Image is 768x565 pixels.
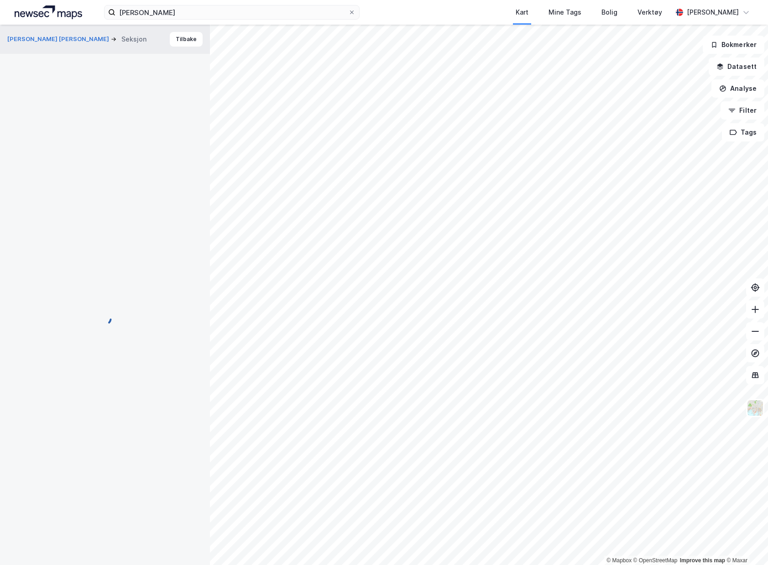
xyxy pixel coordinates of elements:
[7,35,111,44] button: [PERSON_NAME] [PERSON_NAME]
[121,34,146,45] div: Seksjon
[722,123,764,141] button: Tags
[15,5,82,19] img: logo.a4113a55bc3d86da70a041830d287a7e.svg
[637,7,662,18] div: Verktøy
[703,36,764,54] button: Bokmerker
[680,557,725,564] a: Improve this map
[721,101,764,120] button: Filter
[633,557,678,564] a: OpenStreetMap
[606,557,632,564] a: Mapbox
[516,7,528,18] div: Kart
[687,7,739,18] div: [PERSON_NAME]
[722,521,768,565] iframe: Chat Widget
[747,399,764,417] img: Z
[115,5,348,19] input: Søk på adresse, matrikkel, gårdeiere, leietakere eller personer
[711,79,764,98] button: Analyse
[98,311,112,326] img: spinner.a6d8c91a73a9ac5275cf975e30b51cfb.svg
[722,521,768,565] div: Kontrollprogram for chat
[170,32,203,47] button: Tilbake
[549,7,581,18] div: Mine Tags
[601,7,617,18] div: Bolig
[709,58,764,76] button: Datasett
